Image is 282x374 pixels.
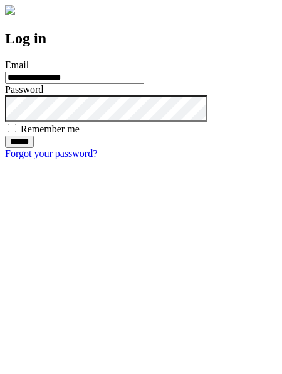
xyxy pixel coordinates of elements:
a: Forgot your password? [5,148,97,159]
label: Password [5,84,43,95]
img: logo-4e3dc11c47720685a147b03b5a06dd966a58ff35d612b21f08c02c0306f2b779.png [5,5,15,15]
label: Remember me [21,124,80,134]
h2: Log in [5,30,277,47]
label: Email [5,60,29,70]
